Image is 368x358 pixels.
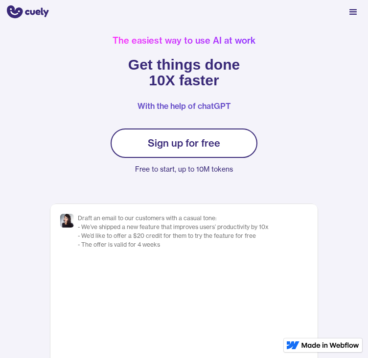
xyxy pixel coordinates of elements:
[111,128,257,158] a: Sign up for free
[128,57,240,88] h1: Get things done 10X faster
[301,342,359,348] img: Made in Webflow
[344,2,363,22] div: menu
[78,214,269,249] div: Draft an email to our customers with a casual tone: - We’ve shipped a new feature that improves u...
[113,36,255,45] div: The easiest way to use AI at work
[111,163,257,176] p: Free to start, up to 10M tokens
[148,137,220,149] div: Sign up for free
[138,98,231,114] p: With the help of chatGPT
[5,4,49,21] a: home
